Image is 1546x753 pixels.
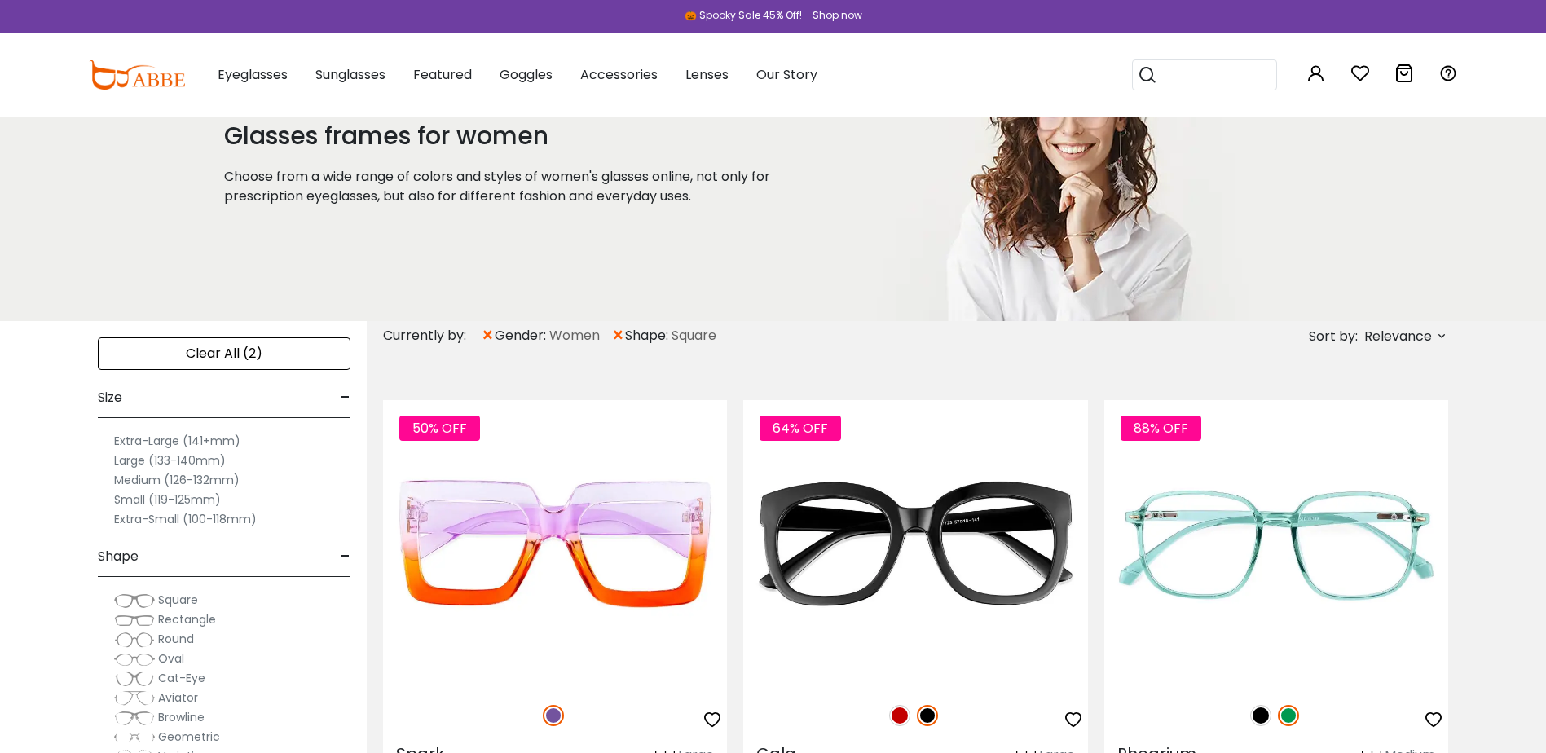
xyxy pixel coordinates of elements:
img: Browline.png [114,710,155,726]
a: Shop now [804,8,862,22]
span: Shape [98,537,139,576]
img: Oval.png [114,651,155,667]
img: Black [1250,705,1271,726]
img: Round.png [114,632,155,648]
img: Rectangle.png [114,612,155,628]
p: Choose from a wide range of colors and styles of women's glasses online, not only for prescriptio... [224,167,817,206]
span: × [481,321,495,350]
span: - [340,537,350,576]
img: Geometric.png [114,729,155,746]
h1: Glasses frames for women [224,121,817,151]
span: shape: [625,326,672,346]
span: Square [158,592,198,608]
img: abbeglasses.com [89,60,185,90]
label: Medium (126-132mm) [114,470,240,490]
div: Currently by: [383,321,481,350]
span: Eyeglasses [218,65,288,84]
span: Featured [413,65,472,84]
span: Geometric [158,729,220,745]
span: Rectangle [158,611,216,627]
span: 50% OFF [399,416,480,441]
img: Purple [543,705,564,726]
label: Extra-Small (100-118mm) [114,509,257,529]
img: Black Gala - Plastic ,Universal Bridge Fit [743,400,1087,687]
img: Black [917,705,938,726]
div: Shop now [813,8,862,23]
span: - [340,378,350,417]
img: Aviator.png [114,690,155,707]
span: Square [672,326,716,346]
span: Round [158,631,194,647]
span: Goggles [500,65,553,84]
img: Green Phoarium - Plastic ,Universal Bridge Fit [1104,400,1448,687]
span: Size [98,378,122,417]
span: Cat-Eye [158,670,205,686]
img: Red [889,705,910,726]
span: Women [549,326,600,346]
span: 88% OFF [1121,416,1201,441]
div: Clear All (2) [98,337,350,370]
div: 🎃 Spooky Sale 45% Off! [685,8,802,23]
img: glasses frames for women [857,36,1271,321]
img: Purple Spark - Plastic ,Universal Bridge Fit [383,400,727,687]
label: Small (119-125mm) [114,490,221,509]
span: Lenses [685,65,729,84]
label: Extra-Large (141+mm) [114,431,240,451]
span: Accessories [580,65,658,84]
span: gender: [495,326,549,346]
img: Square.png [114,592,155,609]
span: Sunglasses [315,65,385,84]
span: Aviator [158,689,198,706]
span: Browline [158,709,205,725]
span: Our Story [756,65,817,84]
label: Large (133-140mm) [114,451,226,470]
span: Relevance [1364,322,1432,351]
span: 64% OFF [760,416,841,441]
span: × [611,321,625,350]
img: Cat-Eye.png [114,671,155,687]
img: Green [1278,705,1299,726]
span: Sort by: [1309,327,1358,346]
span: Oval [158,650,184,667]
